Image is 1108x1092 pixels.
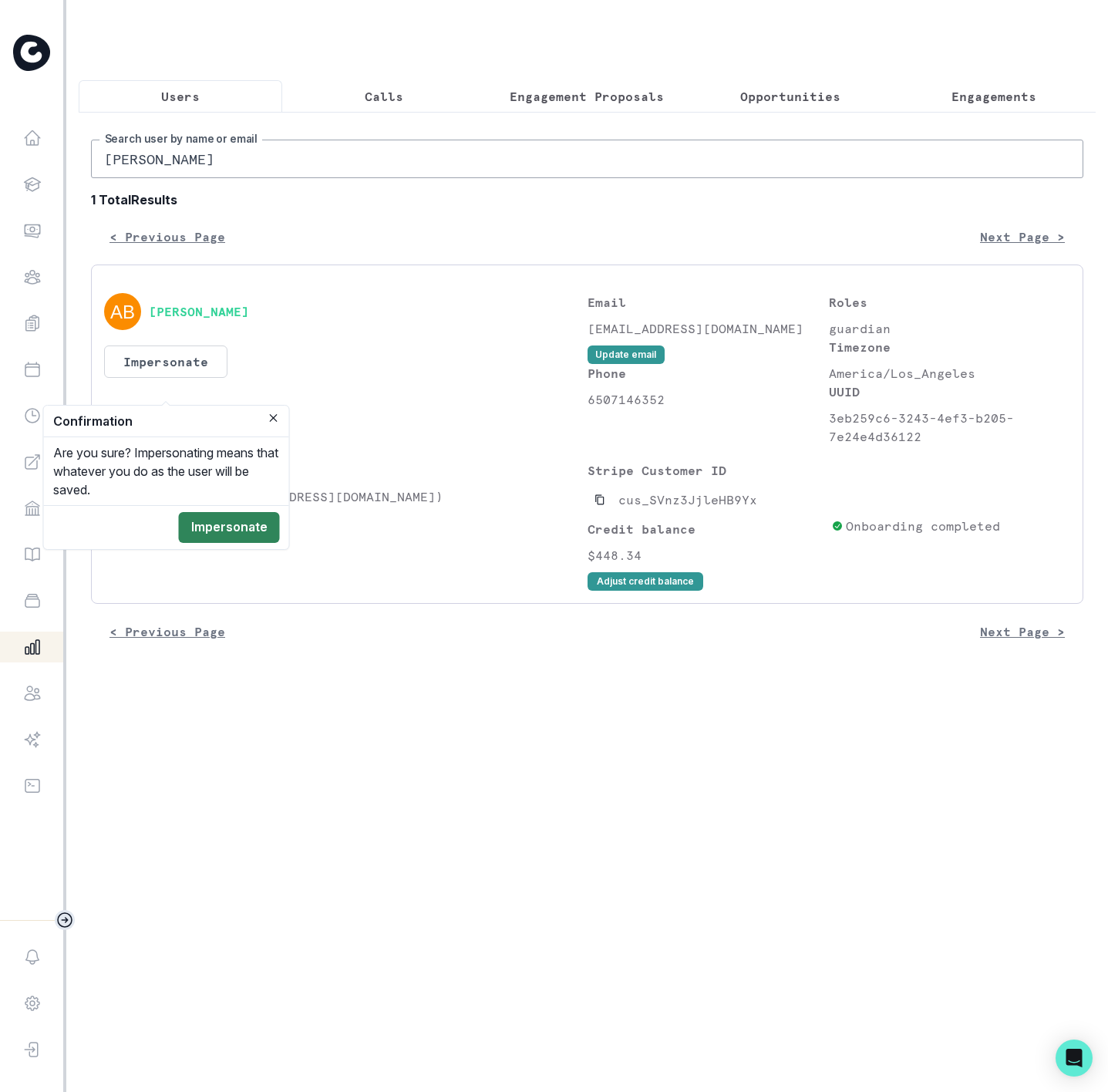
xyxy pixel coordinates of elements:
p: Engagement Proposals [510,87,664,106]
button: < Previous Page [91,221,244,252]
p: 6507146352 [588,390,829,409]
div: Are you sure? Impersonating means that whatever you do as the user will be saved. [44,437,289,505]
button: Update email [588,345,665,364]
p: Roles [829,293,1070,312]
p: Email [588,293,829,312]
button: Toggle sidebar [55,910,75,930]
p: Students [104,461,588,480]
p: Onboarding completed [846,517,1000,535]
p: Opportunities [740,87,840,106]
img: svg [104,293,141,330]
p: 3eb259c6-3243-4ef3-b205-7e24e4d36122 [829,409,1070,446]
button: [PERSON_NAME] [149,304,249,319]
button: Copied to clipboard [588,487,612,512]
p: Engagements [951,87,1036,106]
p: Calls [365,87,403,106]
p: UUID [829,383,1070,401]
p: America/Los_Angeles [829,364,1070,383]
p: Timezone [829,338,1070,356]
button: Impersonate [179,512,280,543]
button: Adjust credit balance [588,572,703,591]
p: Users [161,87,200,106]
p: [PERSON_NAME] ([EMAIL_ADDRESS][DOMAIN_NAME]) [104,487,588,506]
b: 1 Total Results [91,190,1083,209]
div: Open Intercom Messenger [1056,1040,1093,1077]
p: Credit balance [588,520,825,538]
p: guardian [829,319,1070,338]
p: Stripe Customer ID [588,461,825,480]
button: < Previous Page [91,616,244,647]
button: Close [264,409,283,427]
p: [EMAIL_ADDRESS][DOMAIN_NAME] [588,319,829,338]
button: Impersonate [104,345,227,378]
img: Curious Cardinals Logo [13,35,50,71]
button: Next Page > [962,221,1083,252]
p: cus_SVnz3JjleHB9Yx [618,490,757,509]
p: $448.34 [588,546,825,565]
header: Confirmation [44,406,289,437]
p: Phone [588,364,829,383]
button: Next Page > [962,616,1083,647]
